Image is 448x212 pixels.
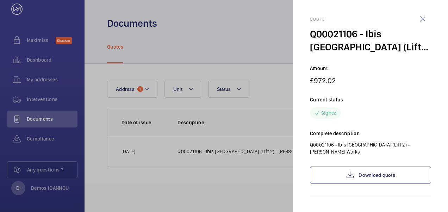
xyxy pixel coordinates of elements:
p: Amount [310,65,431,72]
p: £972.02 [310,76,431,85]
h2: Quote [310,17,431,22]
a: Download quote [310,167,431,183]
p: Signed [321,110,337,117]
p: Current status [310,96,431,103]
p: Q00021106 - Ibis [GEOGRAPHIC_DATA] (Lift 2) - [PERSON_NAME] Works [310,141,431,155]
div: Q00021106 - Ibis [GEOGRAPHIC_DATA] (Lift 2) - [PERSON_NAME] Works [310,27,431,54]
p: Complete description [310,130,431,137]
